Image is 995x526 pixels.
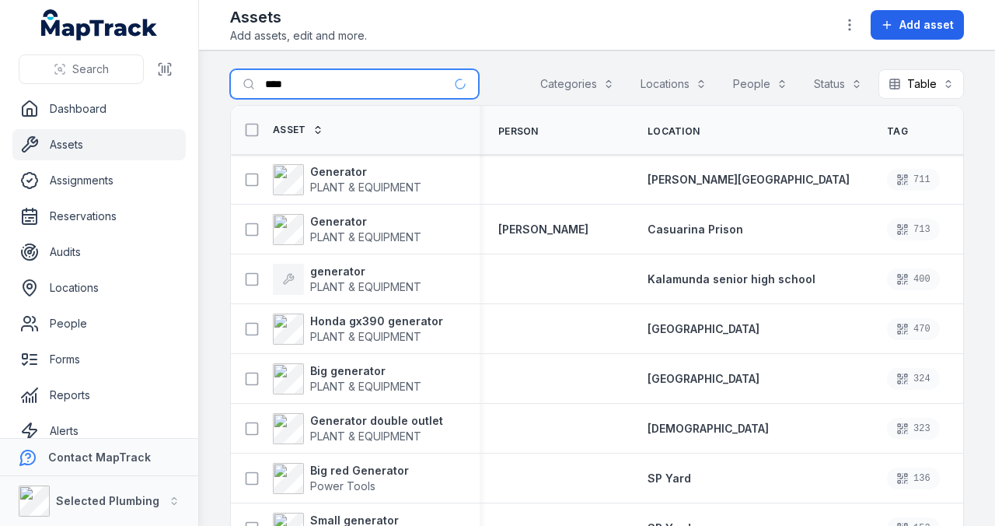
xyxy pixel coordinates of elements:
a: [PERSON_NAME][GEOGRAPHIC_DATA] [648,172,850,188]
button: Search [19,54,144,84]
span: [GEOGRAPHIC_DATA] [648,322,759,335]
strong: Generator [310,214,421,230]
strong: Generator [310,164,421,180]
span: Casuarina Prison [648,223,743,236]
a: Asset [273,124,323,136]
span: PLANT & EQUIPMENT [310,330,421,343]
a: Kalamunda senior high school [648,272,815,287]
a: Alerts [12,416,186,447]
strong: Selected Plumbing [56,494,159,507]
span: [DEMOGRAPHIC_DATA] [648,422,769,435]
a: Honda gx390 generatorPLANT & EQUIPMENT [273,314,443,345]
div: 711 [887,169,940,191]
span: PLANT & EQUIPMENT [310,230,421,244]
a: MapTrack [41,9,158,40]
span: Kalamunda senior high school [648,272,815,286]
span: [GEOGRAPHIC_DATA] [648,372,759,385]
span: Location [648,125,700,138]
button: Add asset [871,10,964,40]
span: Add assets, edit and more. [230,28,367,44]
div: 470 [887,318,940,340]
strong: Contact MapTrack [48,451,151,464]
span: Power Tools [310,479,375,493]
a: Big generatorPLANT & EQUIPMENT [273,363,421,394]
a: Assignments [12,165,186,196]
span: Asset [273,124,306,136]
span: PLANT & EQUIPMENT [310,380,421,393]
button: People [723,69,798,99]
a: [DEMOGRAPHIC_DATA] [648,421,769,437]
strong: generator [310,264,421,279]
span: [PERSON_NAME][GEOGRAPHIC_DATA] [648,173,850,186]
a: generatorPLANT & EQUIPMENT [273,264,421,295]
div: 323 [887,418,940,440]
strong: Big generator [310,363,421,379]
a: GeneratorPLANT & EQUIPMENT [273,214,421,245]
strong: Generator double outlet [310,413,443,429]
button: Locations [630,69,717,99]
span: PLANT & EQUIPMENT [310,280,421,293]
a: Locations [12,272,186,303]
span: PLANT & EQUIPMENT [310,181,421,194]
a: SP Yard [648,471,691,486]
a: Reports [12,380,186,411]
a: GeneratorPLANT & EQUIPMENT [273,164,421,195]
span: Add asset [899,17,954,33]
button: Status [804,69,872,99]
a: [PERSON_NAME] [498,222,588,237]
h2: Assets [230,6,367,28]
a: Reservations [12,201,186,232]
span: Tag [887,125,908,138]
a: Dashboard [12,93,186,124]
a: [GEOGRAPHIC_DATA] [648,371,759,387]
a: [GEOGRAPHIC_DATA] [648,321,759,337]
a: Audits [12,237,186,268]
a: Big red GeneratorPower Tools [273,463,409,494]
div: 324 [887,368,940,390]
button: Table [878,69,964,99]
a: Casuarina Prison [648,222,743,237]
div: 400 [887,268,940,290]
div: 136 [887,468,940,489]
a: Forms [12,344,186,375]
span: PLANT & EQUIPMENT [310,430,421,443]
span: Search [72,61,109,77]
span: Person [498,125,539,138]
a: People [12,308,186,339]
strong: Honda gx390 generator [310,314,443,329]
a: Assets [12,129,186,160]
button: Categories [530,69,624,99]
strong: Big red Generator [310,463,409,479]
span: SP Yard [648,472,691,485]
a: Generator double outletPLANT & EQUIPMENT [273,413,443,444]
div: 713 [887,219,940,240]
